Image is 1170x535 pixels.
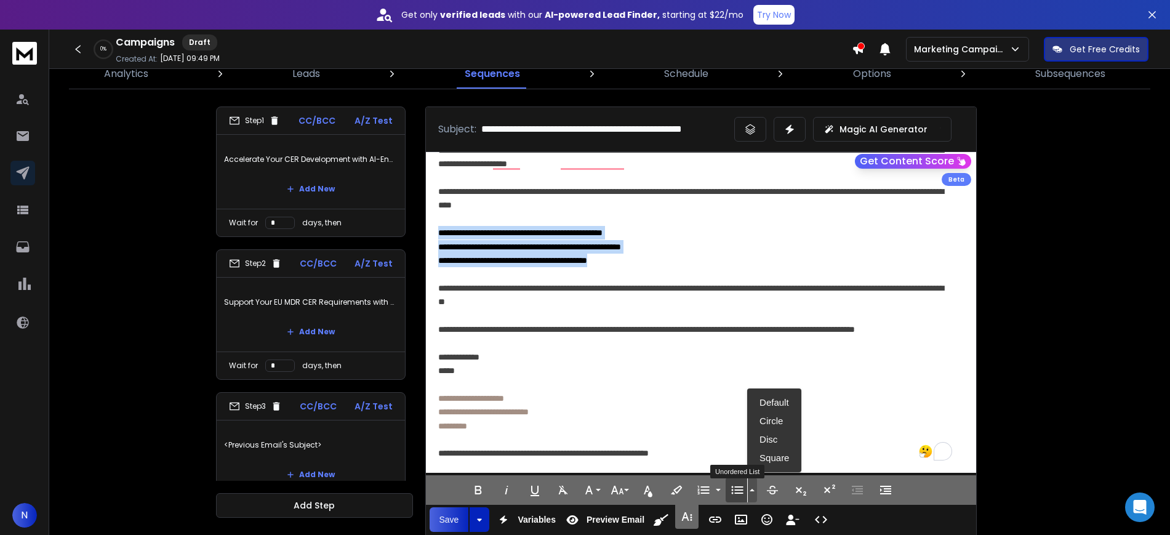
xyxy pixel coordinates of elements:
a: Default [747,393,801,412]
button: Add New [277,320,345,344]
p: Created At: [116,54,158,64]
button: Get Free Credits [1044,37,1148,62]
button: Insert Link (Ctrl+K) [703,507,727,532]
strong: AI-powered Lead Finder, [545,9,660,21]
div: Open Intercom Messenger [1125,493,1155,522]
li: Step2CC/BCCA/Z TestSupport Your EU MDR CER Requirements with AI-Enabled ExpertiseAdd NewWait ford... [216,249,406,380]
a: Analytics [97,59,156,89]
button: Decrease Indent (Ctrl+[) [846,478,869,502]
button: Bold (Ctrl+B) [467,478,490,502]
button: Preview Email [561,507,647,532]
div: Draft [182,34,217,50]
button: Insert Image (Ctrl+P) [729,507,753,532]
button: Subscript [789,478,812,502]
p: Magic AI Generator [839,123,928,135]
button: Strikethrough (Ctrl+S) [761,478,784,502]
li: Step1CC/BCCA/Z TestAccelerate Your CER Development with AI-Enabled ExpertiseAdd NewWait fordays, ... [216,107,406,237]
p: [DATE] 09:49 PM [160,54,220,63]
p: Get only with our starting at $22/mo [401,9,743,21]
button: N [12,503,37,528]
p: Schedule [664,66,708,81]
p: Analytics [104,66,148,81]
p: A/Z Test [355,257,393,270]
button: Emoticons [755,507,779,532]
a: Square [747,449,801,467]
button: Try Now [753,5,795,25]
a: Schedule [657,59,716,89]
div: Beta [942,173,971,186]
button: Get Content Score [855,154,971,169]
button: Code View [809,507,833,532]
button: Add New [277,177,345,201]
li: Step3CC/BCCA/Z Test<Previous Email's Subject>Add NewWait fordays, then [216,392,406,523]
button: Add New [277,462,345,487]
a: Subsequences [1028,59,1113,89]
p: Subject: [438,122,476,137]
p: A/Z Test [355,115,393,127]
div: Step 3 [229,401,282,412]
p: days, then [302,218,342,228]
a: Options [846,59,899,89]
p: Leads [292,66,320,81]
button: Save [430,507,469,532]
div: Unordered List [710,465,764,478]
p: days, then [302,361,342,371]
button: Superscript [817,478,841,502]
span: Variables [515,515,558,525]
button: Variables [492,507,558,532]
a: Disc [747,430,801,449]
p: 0 % [100,46,106,53]
button: Increase Indent (Ctrl+]) [874,478,897,502]
p: Sequences [465,66,520,81]
p: Subsequences [1035,66,1105,81]
button: Magic AI Generator [813,117,952,142]
h1: Campaigns [116,35,175,50]
button: Insert Unsubscribe Link [781,507,804,532]
span: Preview Email [584,515,647,525]
p: CC/BCC [299,115,335,127]
img: logo [12,42,37,65]
p: Accelerate Your CER Development with AI-Enabled Expertise [224,142,398,177]
p: Marketing Campaign [914,43,1009,55]
p: CC/BCC [300,257,337,270]
p: Support Your EU MDR CER Requirements with AI-Enabled Expertise [224,285,398,320]
a: Leads [285,59,327,89]
a: Circle [747,412,801,430]
button: Add Step [216,493,413,518]
p: CC/BCC [300,400,337,412]
div: To enrich screen reader interactions, please activate Accessibility in Grammarly extension settings [426,152,976,473]
p: Get Free Credits [1070,43,1140,55]
p: Wait for [229,361,258,371]
a: Sequences [457,59,527,89]
p: Try Now [757,9,791,21]
p: <Previous Email's Subject> [224,428,398,462]
strong: verified leads [440,9,505,21]
button: Italic (Ctrl+I) [495,478,518,502]
p: A/Z Test [355,400,393,412]
p: Options [853,66,891,81]
div: Step 2 [229,258,282,269]
p: Wait for [229,218,258,228]
div: Step 1 [229,115,280,126]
